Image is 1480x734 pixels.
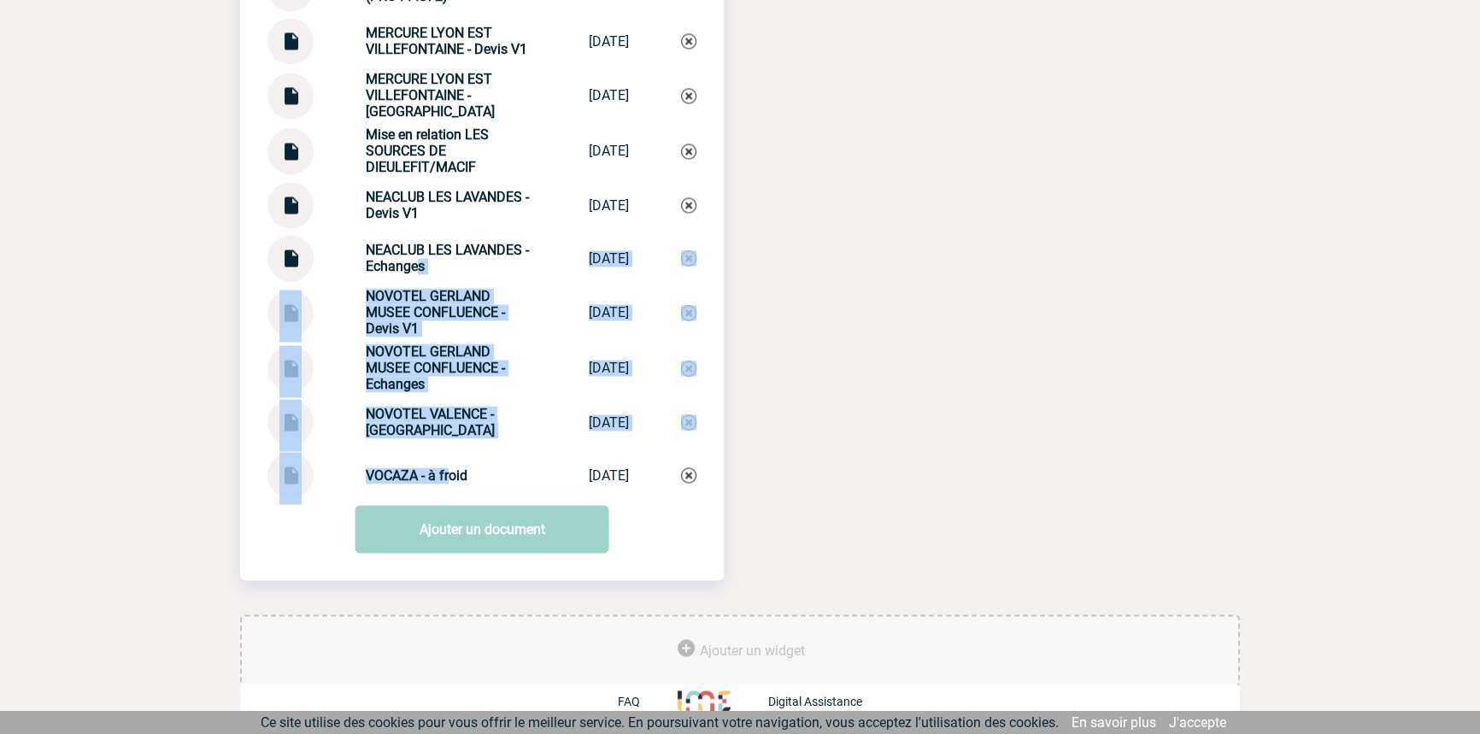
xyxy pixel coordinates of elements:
[618,694,640,708] p: FAQ
[700,642,805,658] span: Ajouter un widget
[681,197,696,213] img: Supprimer
[366,406,495,438] strong: NOVOTEL VALENCE - [GEOGRAPHIC_DATA]
[589,360,629,376] div: [DATE]
[678,690,731,711] img: http://www.idealmeetingsevents.fr/
[589,250,629,267] div: [DATE]
[618,692,678,708] a: FAQ
[366,242,529,274] strong: NEACLUB LES LAVANDES - Echanges
[589,304,629,320] div: [DATE]
[681,467,696,483] img: Supprimer
[589,467,629,484] div: [DATE]
[366,344,505,392] strong: NOVOTEL GERLAND MUSEE CONFLUENCE - Echanges
[366,71,495,120] strong: MERCURE LYON EST VILLEFONTAINE - [GEOGRAPHIC_DATA]
[1169,714,1226,731] a: J'accepte
[261,714,1059,731] span: Ce site utilise des cookies pour vous offrir le meilleur service. En poursuivant votre navigation...
[366,126,489,175] strong: Mise en relation LES SOURCES DE DIEULEFIT/MACIF
[366,288,505,337] strong: NOVOTEL GERLAND MUSEE CONFLUENCE - Devis V1
[1072,714,1156,731] a: En savoir plus
[589,197,629,214] div: [DATE]
[366,467,467,484] strong: VOCAZA - à froid
[240,614,1240,686] div: Ajouter des outils d'aide à la gestion de votre événement
[681,250,696,266] img: Supprimer
[589,414,629,431] div: [DATE]
[355,505,609,553] a: Ajouter un document
[681,88,696,103] img: Supprimer
[681,33,696,49] img: Supprimer
[681,305,696,320] img: Supprimer
[589,87,629,103] div: [DATE]
[768,694,862,708] p: Digital Assistance
[681,414,696,430] img: Supprimer
[366,189,529,221] strong: NEACLUB LES LAVANDES - Devis V1
[366,25,527,57] strong: MERCURE LYON EST VILLEFONTAINE - Devis V1
[589,143,629,159] div: [DATE]
[681,144,696,159] img: Supprimer
[681,361,696,376] img: Supprimer
[589,33,629,50] div: [DATE]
